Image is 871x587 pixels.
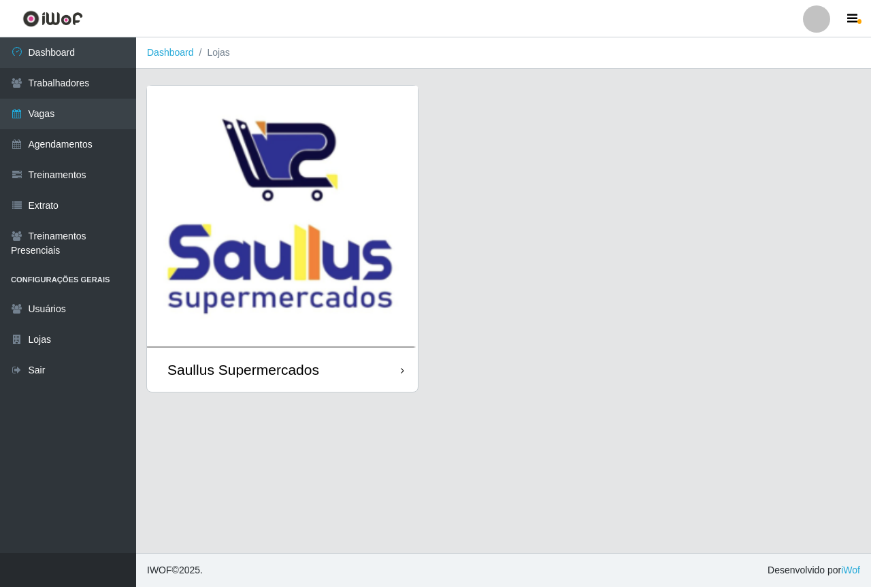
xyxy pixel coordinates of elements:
img: cardImg [147,86,418,348]
a: Dashboard [147,47,194,58]
img: CoreUI Logo [22,10,83,27]
a: iWof [841,565,860,575]
span: IWOF [147,565,172,575]
span: © 2025 . [147,563,203,577]
a: Saullus Supermercados [147,86,418,392]
nav: breadcrumb [136,37,871,69]
div: Saullus Supermercados [167,361,319,378]
span: Desenvolvido por [768,563,860,577]
li: Lojas [194,46,230,60]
